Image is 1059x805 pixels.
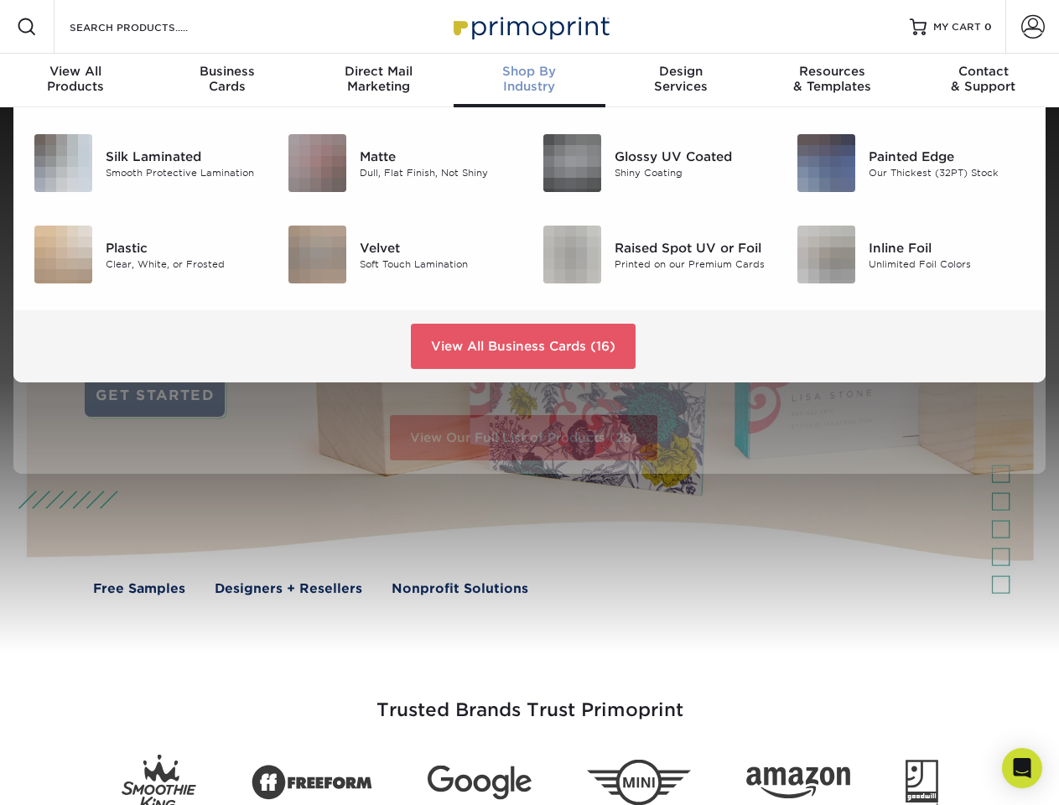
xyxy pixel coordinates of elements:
[411,324,636,369] a: View All Business Cards (16)
[151,64,302,94] div: Cards
[933,20,981,34] span: MY CART
[756,64,907,94] div: & Templates
[822,91,1046,122] input: Email
[151,64,302,79] span: Business
[822,198,1046,236] a: Login
[454,54,605,107] a: Shop ByIndustry
[454,64,605,79] span: Shop By
[390,415,657,460] a: View Our Full List of Products (28)
[4,754,143,799] iframe: Google Customer Reviews
[746,767,850,799] img: Amazon
[303,64,454,79] span: Direct Mail
[428,766,532,800] img: Google
[39,659,1020,741] h3: Trusted Brands Trust Primoprint
[907,69,1046,82] span: CREATE AN ACCOUNT
[151,54,302,107] a: BusinessCards
[303,64,454,94] div: Marketing
[454,64,605,94] div: Industry
[822,69,869,82] span: SIGN IN
[605,54,756,107] a: DesignServices
[984,21,992,33] span: 0
[605,64,756,94] div: Services
[756,54,907,107] a: Resources& Templates
[446,8,614,44] img: Primoprint
[756,64,907,79] span: Resources
[1002,748,1042,788] div: Open Intercom Messenger
[605,64,756,79] span: Design
[68,17,231,37] input: SEARCH PRODUCTS.....
[303,54,454,107] a: Direct MailMarketing
[888,177,979,188] a: forgot password?
[822,250,1046,270] div: OR
[906,760,938,805] img: Goodwill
